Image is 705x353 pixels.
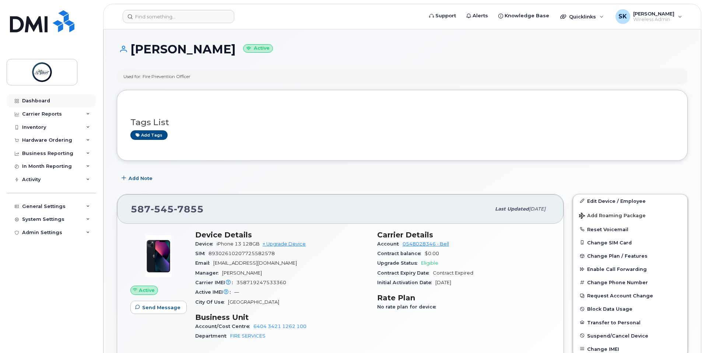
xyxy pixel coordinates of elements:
[377,230,550,239] h3: Carrier Details
[142,304,180,311] span: Send Message
[129,175,152,182] span: Add Note
[377,304,440,310] span: No rate plan for device
[217,241,260,247] span: iPhone 13 128GB
[195,333,230,339] span: Department
[243,44,273,53] small: Active
[495,206,529,212] span: Last updated
[195,289,234,295] span: Active IMEI
[573,262,687,276] button: Enable Call Forwarding
[222,270,262,276] span: [PERSON_NAME]
[573,236,687,249] button: Change SIM Card
[195,230,368,239] h3: Device Details
[377,241,403,247] span: Account
[195,280,236,285] span: Carrier IMEI
[195,251,208,256] span: SIM
[253,324,306,329] a: 6404 3421 1262 100
[195,241,217,247] span: Device
[174,204,204,215] span: 7855
[195,313,368,322] h3: Business Unit
[130,301,187,314] button: Send Message
[377,280,435,285] span: Initial Activation Date
[573,316,687,329] button: Transfer to Personal
[377,270,433,276] span: Contract Expiry Date
[117,43,688,56] h1: [PERSON_NAME]
[195,270,222,276] span: Manager
[573,194,687,208] a: Edit Device / Employee
[195,260,213,266] span: Email
[208,251,275,256] span: 89302610207725582578
[421,260,438,266] span: Eligible
[151,204,174,215] span: 545
[377,293,550,302] h3: Rate Plan
[587,333,648,338] span: Suspend/Cancel Device
[403,241,449,247] a: 0548028346 - Bell
[573,329,687,342] button: Suspend/Cancel Device
[573,208,687,223] button: Add Roaming Package
[573,289,687,302] button: Request Account Change
[587,253,648,259] span: Change Plan / Features
[130,130,168,140] a: Add tags
[130,118,674,127] h3: Tags List
[123,73,190,80] div: Used for: Fire Prevention Officer
[579,213,646,220] span: Add Roaming Package
[573,276,687,289] button: Change Phone Number
[195,299,228,305] span: City Of Use
[213,260,297,266] span: [EMAIL_ADDRESS][DOMAIN_NAME]
[263,241,306,247] a: + Upgrade Device
[573,249,687,262] button: Change Plan / Features
[573,302,687,315] button: Block Data Usage
[139,287,155,294] span: Active
[529,206,546,212] span: [DATE]
[236,280,286,285] span: 358719247533360
[433,270,473,276] span: Contract Expired
[425,251,439,256] span: $0.00
[195,324,253,329] span: Account/Cost Centre
[587,266,647,272] span: Enable Call Forwarding
[234,289,239,295] span: —
[117,172,159,185] button: Add Note
[573,223,687,236] button: Reset Voicemail
[131,204,204,215] span: 587
[377,251,425,256] span: Contract balance
[230,333,266,339] a: FIRE SERVICES
[435,280,451,285] span: [DATE]
[377,260,421,266] span: Upgrade Status
[136,234,180,278] img: image20231002-3703462-1ig824h.jpeg
[228,299,279,305] span: [GEOGRAPHIC_DATA]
